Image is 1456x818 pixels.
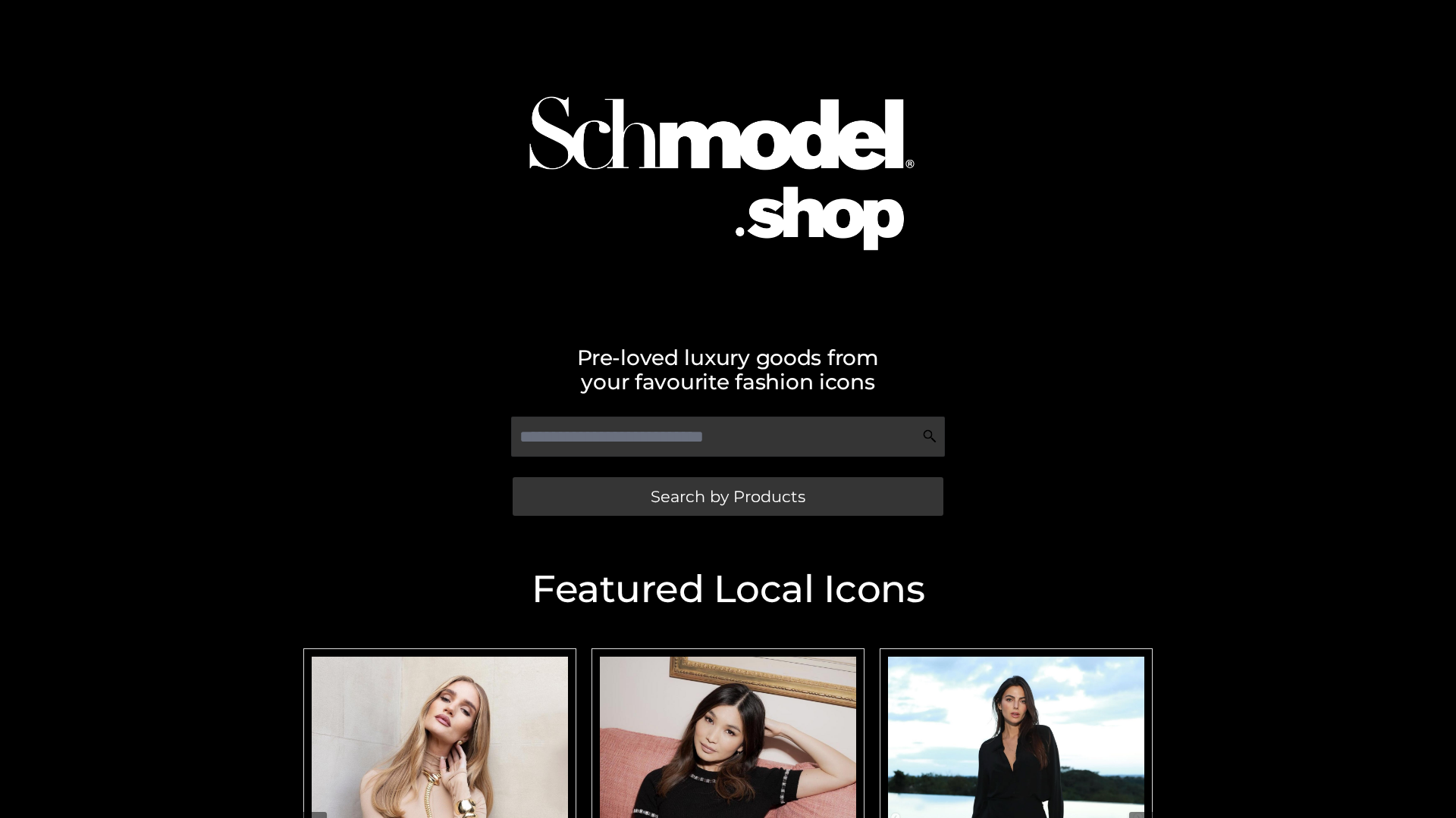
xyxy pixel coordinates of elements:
span: Search by Products [651,489,805,504]
a: Search by Products [513,477,943,516]
h2: Featured Local Icons​ [296,570,1160,608]
h2: Pre-loved luxury goods from your favourite fashion icons [296,345,1160,394]
img: Search Icon [922,429,937,444]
